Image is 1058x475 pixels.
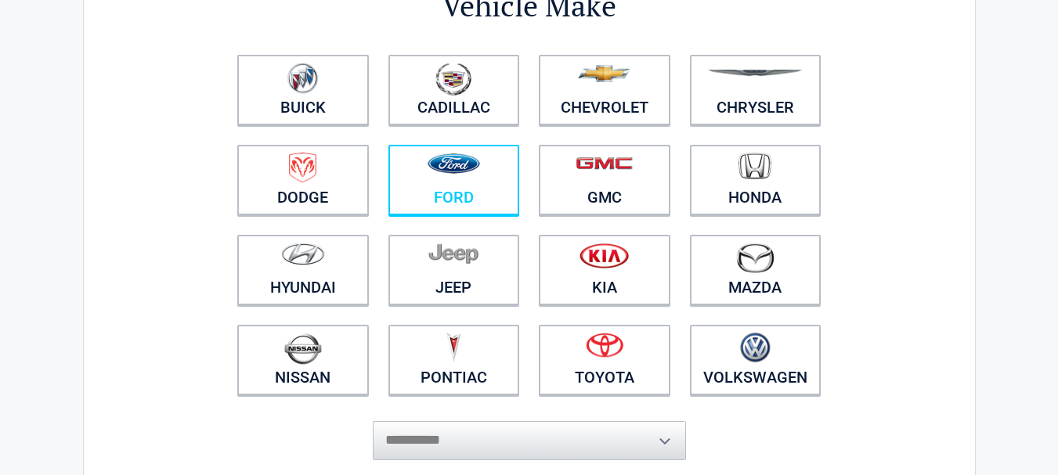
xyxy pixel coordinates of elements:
img: nissan [284,333,322,365]
a: Honda [690,145,821,215]
img: cadillac [435,63,471,95]
a: Hyundai [237,235,369,305]
a: Dodge [237,145,369,215]
a: Kia [539,235,670,305]
img: chrysler [707,70,803,77]
img: mazda [735,243,775,273]
img: kia [580,243,629,268]
img: gmc [576,157,633,170]
img: hyundai [281,243,325,265]
a: GMC [539,145,670,215]
a: Jeep [388,235,520,305]
a: Volkswagen [690,325,821,395]
a: Chrysler [690,55,821,125]
img: chevrolet [578,65,630,82]
a: Pontiac [388,325,520,395]
img: buick [287,63,318,94]
a: Cadillac [388,55,520,125]
img: dodge [289,153,316,183]
img: ford [428,153,480,174]
a: Ford [388,145,520,215]
img: pontiac [446,333,461,362]
img: jeep [428,243,478,264]
a: Toyota [539,325,670,395]
a: Nissan [237,325,369,395]
img: toyota [586,333,623,358]
a: Mazda [690,235,821,305]
a: Chevrolet [539,55,670,125]
a: Buick [237,55,369,125]
img: honda [738,153,771,180]
img: volkswagen [740,333,771,363]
